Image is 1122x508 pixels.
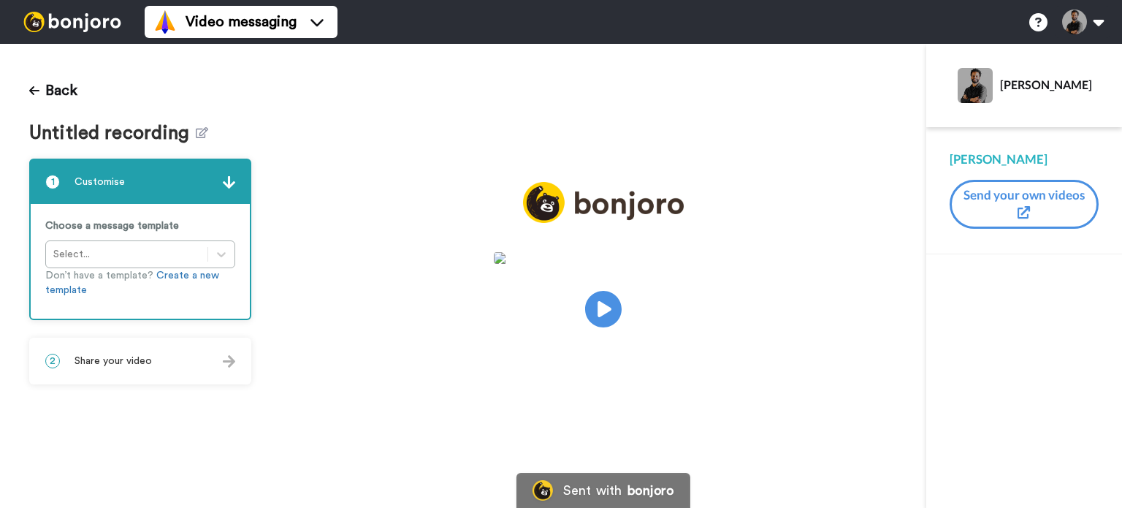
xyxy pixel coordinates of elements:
[45,219,235,233] p: Choose a message template
[627,484,674,497] div: bonjoro
[75,354,152,368] span: Share your video
[563,484,622,497] div: Sent with
[223,176,235,189] img: arrow.svg
[523,182,684,224] img: logo_full.png
[153,10,177,34] img: vm-color.svg
[958,68,993,103] img: Profile Image
[950,151,1099,168] div: [PERSON_NAME]
[75,175,125,189] span: Customise
[29,73,77,108] button: Back
[45,268,235,297] p: Don’t have a template?
[494,252,713,264] img: ea90aded-c8e6-4b0e-ba35-51c8eb47abd3.jpg
[1000,77,1098,91] div: [PERSON_NAME]
[223,355,235,368] img: arrow.svg
[18,12,127,32] img: bj-logo-header-white.svg
[45,354,60,368] span: 2
[516,473,690,508] a: Bonjoro LogoSent withbonjoro
[29,123,196,144] span: Untitled recording
[186,12,297,32] span: Video messaging
[533,480,553,501] img: Bonjoro Logo
[29,338,251,384] div: 2Share your video
[45,270,219,295] a: Create a new template
[45,175,60,189] span: 1
[950,180,1099,229] button: Send your own videos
